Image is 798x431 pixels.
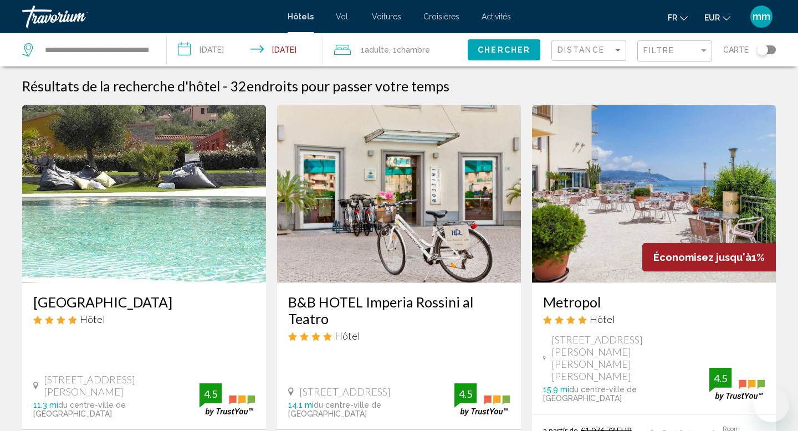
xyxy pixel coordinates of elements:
span: du centre-ville de [GEOGRAPHIC_DATA] [33,401,126,418]
span: [STREET_ADDRESS][PERSON_NAME] [44,373,199,398]
span: Hôtel [80,313,105,325]
button: Travelers: 1 adult, 0 children [323,33,468,66]
div: 4 star Hotel [33,313,255,325]
button: Toggle map [749,45,776,55]
button: Menu utilisateur [747,5,776,28]
div: 4.5 [199,387,222,401]
span: - [223,78,227,94]
h1: Résultats de la recherche d'hôtel [22,78,220,94]
iframe: Bouton de lancement de la fenêtre de messagerie [754,387,789,422]
img: trustyou-badge.svg [709,368,765,401]
span: 11.3 mi [33,401,58,409]
span: Hôtel [590,313,615,325]
div: 4.5 [454,387,477,401]
span: [STREET_ADDRESS] [299,386,391,398]
span: Carte [723,42,749,58]
span: Hôtel [335,330,360,342]
font: mm [753,11,770,22]
a: B&B HOTEL Imperia Rossini al Teatro [288,294,510,327]
font: EUR [704,13,720,22]
img: Hotel image [22,105,266,283]
a: Travorium [22,6,277,28]
span: Adulte [365,45,389,54]
img: Hotel image [532,105,776,283]
h2: 32 [230,78,449,94]
span: Économisez jusqu'à [653,252,751,263]
span: Chercher [478,46,530,55]
div: 4 star Hotel [288,330,510,342]
a: [GEOGRAPHIC_DATA] [33,294,255,310]
font: fr [668,13,677,22]
a: Metropol [543,294,765,310]
a: Vol. [336,12,350,21]
span: Chambre [397,45,430,54]
span: Distance [557,45,605,54]
button: Filter [637,40,712,63]
span: endroits pour passer votre temps [247,78,449,94]
button: Changer de devise [704,9,730,25]
button: Changer de langue [668,9,688,25]
img: trustyou-badge.svg [454,383,510,416]
mat-select: Sort by [557,46,623,55]
span: 15.9 mi [543,385,569,394]
span: du centre-ville de [GEOGRAPHIC_DATA] [543,385,637,403]
button: Check-in date: Aug 15, 2025 Check-out date: Aug 17, 2025 [167,33,323,66]
span: 14.1 mi [288,401,314,409]
a: Activités [482,12,511,21]
span: Filtre [643,46,675,55]
img: Hotel image [277,105,521,283]
img: trustyou-badge.svg [199,383,255,416]
a: Croisières [423,12,459,21]
a: Voitures [372,12,401,21]
button: Chercher [468,39,540,60]
span: 1 [361,42,389,58]
span: du centre-ville de [GEOGRAPHIC_DATA] [288,401,381,418]
div: 4 star Hotel [543,313,765,325]
div: 4.5 [709,372,731,385]
span: , 1 [389,42,430,58]
div: 1% [642,243,776,271]
a: Hôtels [288,12,314,21]
span: [STREET_ADDRESS][PERSON_NAME][PERSON_NAME][PERSON_NAME] [551,333,709,382]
